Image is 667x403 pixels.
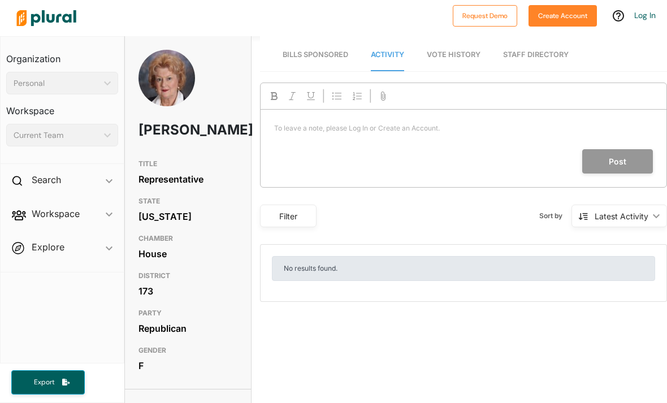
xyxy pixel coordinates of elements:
[138,306,237,320] h3: PARTY
[138,320,237,337] div: Republican
[371,50,404,59] span: Activity
[138,245,237,262] div: House
[138,232,237,245] h3: CHAMBER
[595,210,648,222] div: Latest Activity
[427,50,480,59] span: Vote History
[267,210,309,222] div: Filter
[138,113,198,147] h1: [PERSON_NAME]
[6,42,118,67] h3: Organization
[138,344,237,357] h3: GENDER
[453,5,517,27] button: Request Demo
[539,211,571,221] span: Sort by
[138,283,237,300] div: 173
[26,378,62,387] span: Export
[283,39,348,71] a: Bills Sponsored
[529,9,597,21] a: Create Account
[138,269,237,283] h3: DISTRICT
[11,370,85,395] button: Export
[582,149,653,174] button: Post
[453,9,517,21] a: Request Demo
[14,129,99,141] div: Current Team
[138,194,237,208] h3: STATE
[138,357,237,374] div: F
[6,94,118,119] h3: Workspace
[634,10,656,20] a: Log In
[138,171,237,188] div: Representative
[529,5,597,27] button: Create Account
[32,174,61,186] h2: Search
[503,39,569,71] a: Staff Directory
[371,39,404,71] a: Activity
[283,50,348,59] span: Bills Sponsored
[272,256,655,281] div: No results found.
[427,39,480,71] a: Vote History
[138,208,237,225] div: [US_STATE]
[14,77,99,89] div: Personal
[138,157,237,171] h3: TITLE
[138,50,195,133] img: Headshot of Darlene Taylor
